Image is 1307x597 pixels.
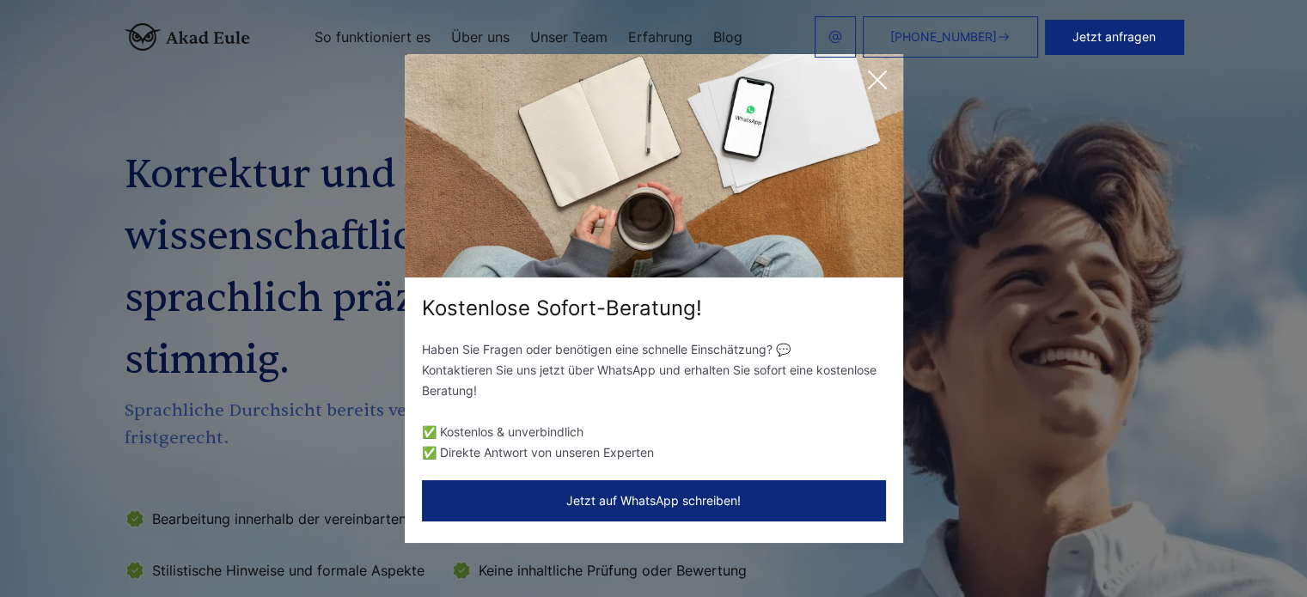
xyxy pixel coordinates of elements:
li: ✅ Kostenlos & unverbindlich [422,422,886,442]
div: Kostenlose Sofort-Beratung! [405,295,903,322]
li: ✅ Direkte Antwort von unseren Experten [422,442,886,463]
a: Blog [713,30,742,44]
a: Über uns [451,30,510,44]
a: [PHONE_NUMBER] [863,16,1038,58]
a: Unser Team [530,30,608,44]
a: Erfahrung [628,30,693,44]
p: Haben Sie Fragen oder benötigen eine schnelle Einschätzung? 💬 Kontaktieren Sie uns jetzt über Wha... [422,339,886,401]
button: Jetzt anfragen [1045,20,1183,54]
a: So funktioniert es [315,30,431,44]
img: exit [405,54,903,277]
img: logo [125,23,250,51]
span: [PHONE_NUMBER] [890,30,997,44]
button: Jetzt auf WhatsApp schreiben! [422,480,886,521]
img: email [828,30,842,44]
